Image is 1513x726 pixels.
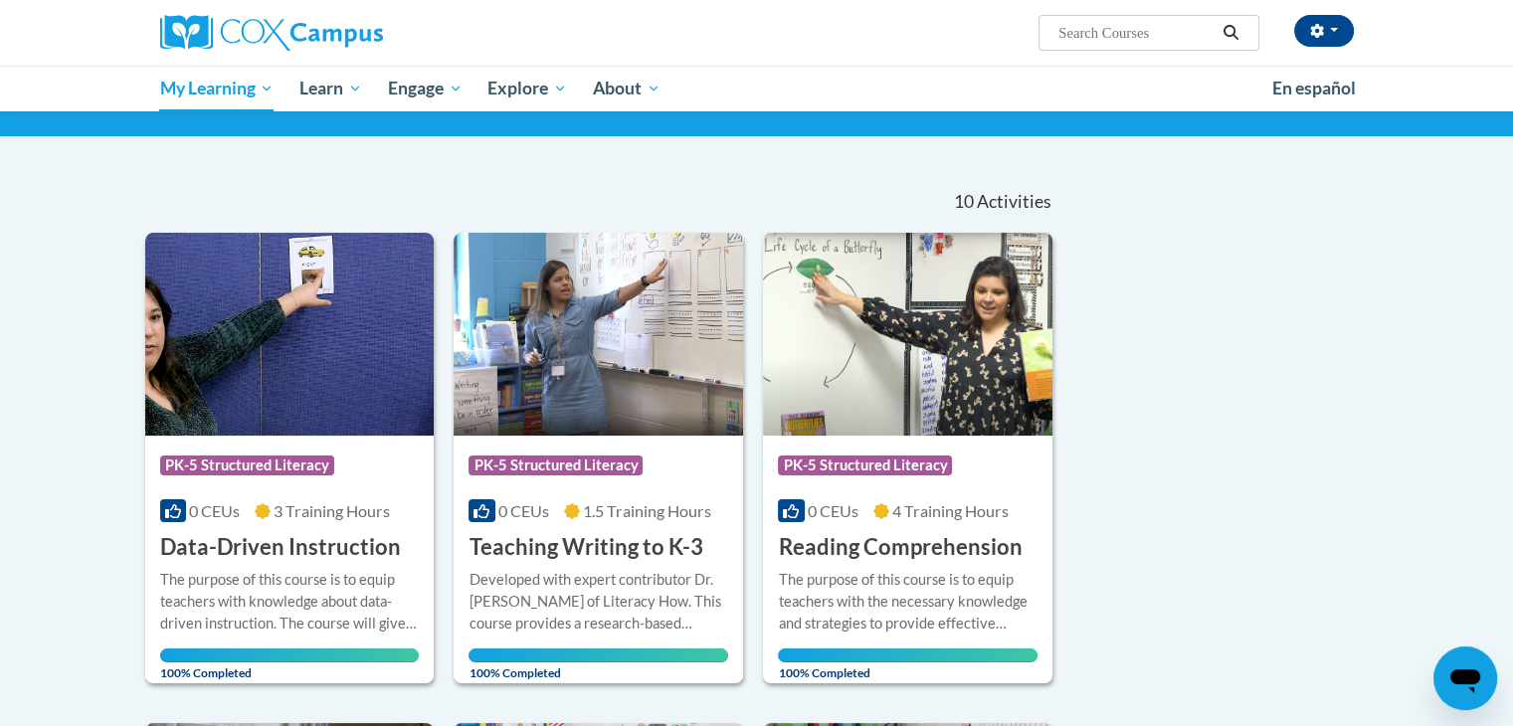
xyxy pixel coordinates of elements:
[778,569,1038,635] div: The purpose of this course is to equip teachers with the necessary knowledge and strategies to pr...
[808,501,858,520] span: 0 CEUs
[580,66,673,111] a: About
[1216,21,1245,45] button: Search
[1294,15,1354,47] button: Account Settings
[375,66,475,111] a: Engage
[469,569,728,635] div: Developed with expert contributor Dr. [PERSON_NAME] of Literacy How. This course provides a resea...
[160,455,334,475] span: PK-5 Structured Literacy
[763,233,1052,684] a: Course LogoPK-5 Structured Literacy0 CEUs4 Training Hours Reading ComprehensionThe purpose of thi...
[583,501,711,520] span: 1.5 Training Hours
[130,66,1384,111] div: Main menu
[274,501,390,520] span: 3 Training Hours
[498,501,549,520] span: 0 CEUs
[593,77,661,100] span: About
[454,233,743,436] img: Course Logo
[145,233,435,436] img: Course Logo
[189,501,240,520] span: 0 CEUs
[1056,21,1216,45] input: Search Courses
[487,77,567,100] span: Explore
[388,77,463,100] span: Engage
[147,66,287,111] a: My Learning
[454,233,743,684] a: Course LogoPK-5 Structured Literacy0 CEUs1.5 Training Hours Teaching Writing to K-3Developed with...
[977,191,1051,213] span: Activities
[469,648,728,662] div: Your progress
[160,532,401,563] h3: Data-Driven Instruction
[145,233,435,684] a: Course LogoPK-5 Structured Literacy0 CEUs3 Training Hours Data-Driven InstructionThe purpose of t...
[160,648,420,680] span: 100% Completed
[160,15,383,51] img: Cox Campus
[778,532,1022,563] h3: Reading Comprehension
[469,532,702,563] h3: Teaching Writing to K-3
[469,455,643,475] span: PK-5 Structured Literacy
[160,15,538,51] a: Cox Campus
[299,77,362,100] span: Learn
[778,455,952,475] span: PK-5 Structured Literacy
[778,648,1038,662] div: Your progress
[953,191,973,213] span: 10
[1259,68,1369,109] a: En español
[469,648,728,680] span: 100% Completed
[892,501,1009,520] span: 4 Training Hours
[778,648,1038,680] span: 100% Completed
[159,77,274,100] span: My Learning
[1272,78,1356,98] span: En español
[763,233,1052,436] img: Course Logo
[286,66,375,111] a: Learn
[474,66,580,111] a: Explore
[160,569,420,635] div: The purpose of this course is to equip teachers with knowledge about data-driven instruction. The...
[1433,646,1497,710] iframe: Button to launch messaging window
[160,648,420,662] div: Your progress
